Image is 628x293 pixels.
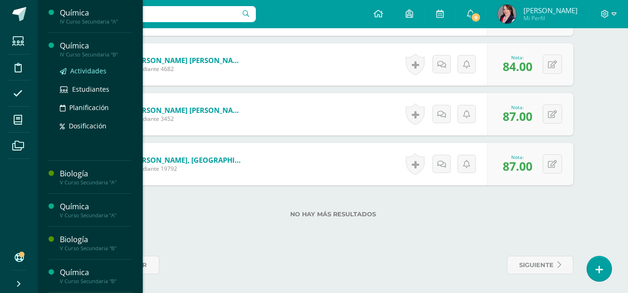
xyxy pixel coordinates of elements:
[60,102,131,113] a: Planificación
[60,267,131,278] div: Química
[60,84,131,95] a: Estudiantes
[60,120,131,131] a: Dosificación
[60,51,131,58] div: IV Curso Secundaria "B"
[60,201,131,219] a: QuímicaV Curso Secundaria "A"
[60,168,131,179] div: Biología
[93,211,573,218] label: No hay más resultados
[69,121,106,130] span: Dosificación
[69,103,109,112] span: Planificación
[503,104,532,111] div: Nota:
[131,105,245,115] a: [PERSON_NAME] [PERSON_NAME]
[60,8,131,18] div: Química
[60,65,131,76] a: Actividades
[60,267,131,285] a: QuímicaV Curso Secundaria "B"
[523,6,578,15] span: [PERSON_NAME]
[131,55,245,65] a: [PERSON_NAME] [PERSON_NAME]
[131,115,245,123] span: Estudiante 3452
[60,278,131,285] div: V Curso Secundaria "B"
[503,158,532,174] span: 87.00
[60,234,131,252] a: BiologíaV Curso Secundaria "B"
[503,154,532,160] div: Nota:
[44,6,256,22] input: Busca un usuario...
[60,212,131,219] div: V Curso Secundaria "A"
[60,18,131,25] div: IV Curso Secundaria "A"
[113,256,147,274] span: anterior
[507,256,573,274] a: siguiente
[70,66,106,75] span: Actividades
[60,8,131,25] a: QuímicaIV Curso Secundaria "A"
[60,245,131,252] div: V Curso Secundaria "B"
[519,256,554,274] span: siguiente
[503,58,532,74] span: 84.00
[60,40,131,58] a: QuímicaIV Curso Secundaria "B"
[503,108,532,124] span: 87.00
[131,165,245,173] span: Estudiante 19792
[60,40,131,51] div: Química
[131,155,245,165] a: [PERSON_NAME], [GEOGRAPHIC_DATA]
[498,5,516,24] img: 256fac8282a297643e415d3697adb7c8.png
[60,201,131,212] div: Química
[60,234,131,245] div: Biología
[72,85,109,94] span: Estudiantes
[60,179,131,186] div: V Curso Secundaria "A"
[60,168,131,186] a: BiologíaV Curso Secundaria "A"
[471,12,481,23] span: 9
[503,54,532,61] div: Nota:
[523,14,578,22] span: Mi Perfil
[131,65,245,73] span: Estudiante 4682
